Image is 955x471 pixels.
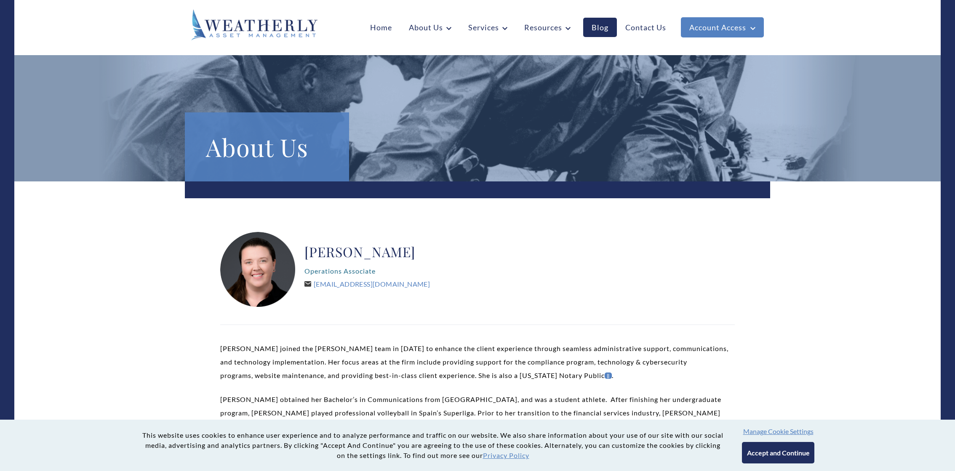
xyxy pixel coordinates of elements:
[605,373,612,379] a: ||
[191,9,317,40] img: Weatherly
[304,280,430,288] a: [EMAIL_ADDRESS][DOMAIN_NAME]
[460,18,516,37] a: Services
[304,264,430,278] p: Operations Associate
[220,393,735,460] p: [PERSON_NAME] obtained her Bachelor’s in Communications from [GEOGRAPHIC_DATA], and was a student...
[304,243,430,260] h2: [PERSON_NAME]
[681,17,764,37] a: Account Access
[617,18,675,37] a: Contact Us
[516,18,579,37] a: Resources
[400,18,460,37] a: About Us
[743,427,814,435] button: Manage Cookie Settings
[220,342,735,382] p: [PERSON_NAME] joined the [PERSON_NAME] team in [DATE] to enhance the client experience through se...
[483,451,529,459] a: Privacy Policy
[206,133,328,160] h1: About Us
[141,430,725,460] p: This website uses cookies to enhance user experience and to analyze performance and traffic on ou...
[742,442,814,463] button: Accept and Continue
[583,18,617,37] a: Blog
[362,18,400,37] a: Home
